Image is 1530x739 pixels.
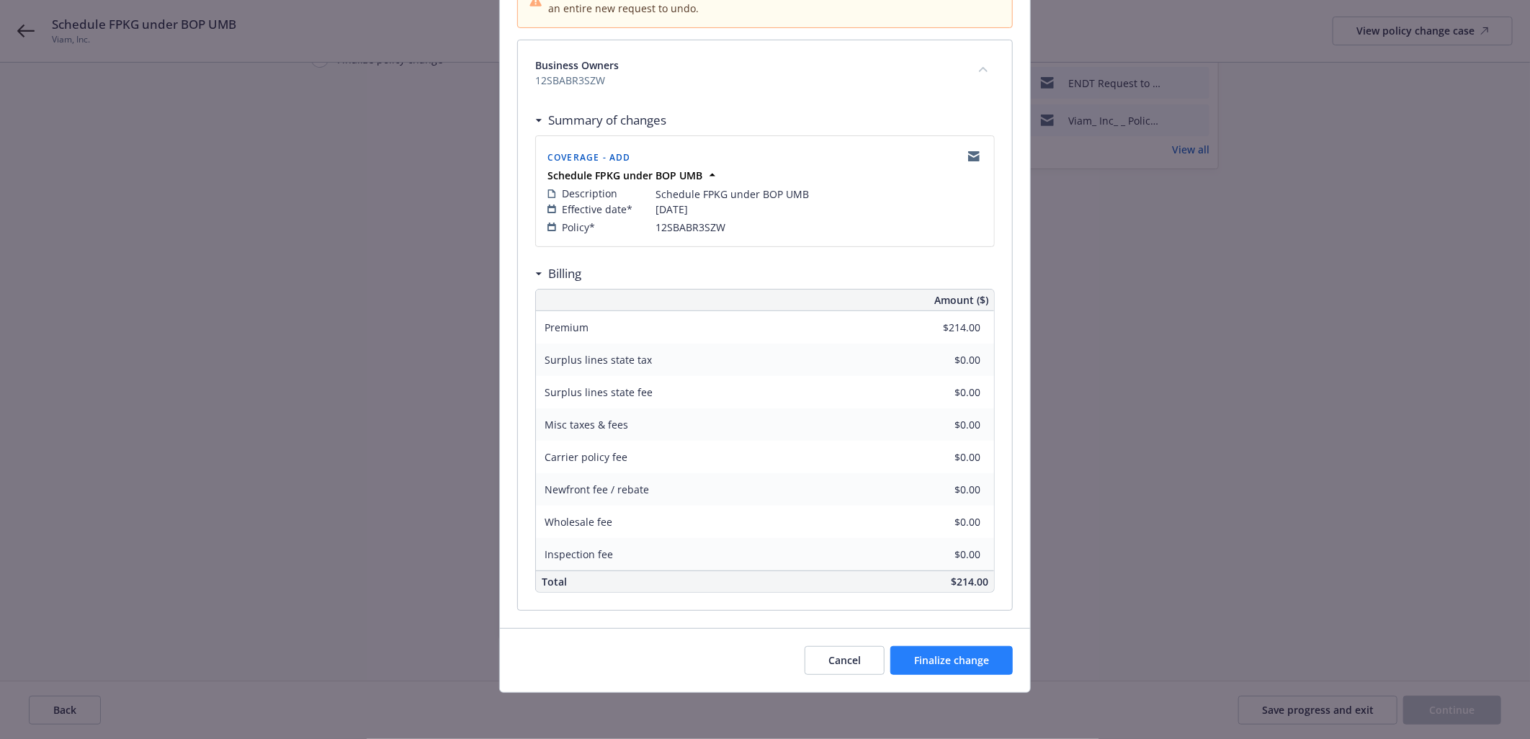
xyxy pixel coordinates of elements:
[545,483,649,496] span: Newfront fee / rebate
[934,292,988,308] span: Amount ($)
[951,575,988,588] span: $214.00
[535,111,666,130] div: Summary of changes
[890,646,1013,675] button: Finalize change
[656,187,809,202] span: Schedule FPKG under BOP UMB
[542,575,567,588] span: Total
[547,151,631,164] span: Coverage - Add
[562,202,632,217] span: Effective date*
[895,447,989,468] input: 0.00
[545,321,589,334] span: Premium
[548,111,666,130] h3: Summary of changes
[965,148,983,165] a: copyLogging
[535,58,960,73] span: Business Owners
[545,515,612,529] span: Wholesale fee
[895,414,989,436] input: 0.00
[895,349,989,371] input: 0.00
[656,202,688,217] span: [DATE]
[545,385,653,399] span: Surplus lines state fee
[828,653,861,667] span: Cancel
[518,40,1012,105] div: Business Owners12SBABR3SZWcollapse content
[805,646,885,675] button: Cancel
[895,382,989,403] input: 0.00
[972,58,995,81] button: collapse content
[545,547,613,561] span: Inspection fee
[562,220,595,235] span: Policy*
[547,169,702,182] strong: Schedule FPKG under BOP UMB
[545,450,627,464] span: Carrier policy fee
[895,511,989,533] input: 0.00
[548,264,581,283] h3: Billing
[895,544,989,565] input: 0.00
[545,418,628,431] span: Misc taxes & fees
[535,73,960,88] span: 12SBABR3SZW
[562,186,617,201] span: Description
[656,220,725,235] span: 12SBABR3SZW
[545,353,652,367] span: Surplus lines state tax
[895,317,989,339] input: 0.00
[895,479,989,501] input: 0.00
[914,653,989,667] span: Finalize change
[535,264,581,283] div: Billing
